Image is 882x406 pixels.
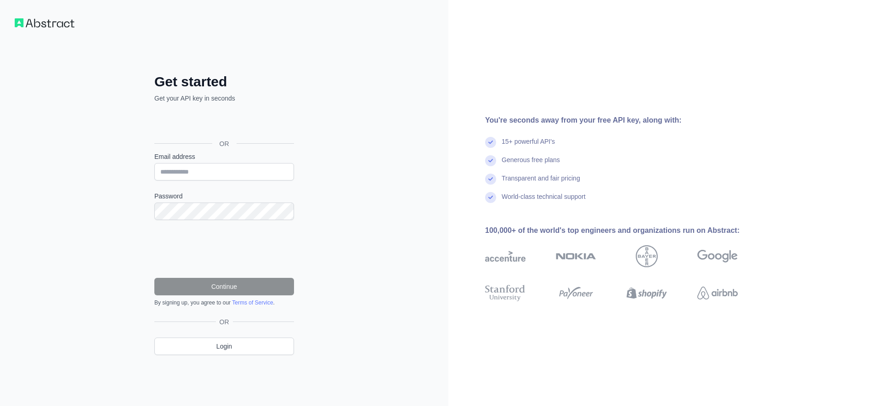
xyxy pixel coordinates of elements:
img: payoneer [556,283,596,303]
a: Login [154,338,294,355]
img: shopify [627,283,667,303]
div: 100,000+ of the world's top engineers and organizations run on Abstract: [485,225,767,236]
div: By signing up, you agree to our . [154,299,294,306]
div: Transparent and fair pricing [502,174,580,192]
img: Workflow [15,18,74,28]
iframe: reCAPTCHA [154,231,294,267]
img: nokia [556,245,596,267]
button: Continue [154,278,294,295]
img: check mark [485,137,496,148]
a: Terms of Service [232,299,273,306]
img: stanford university [485,283,526,303]
span: OR [212,139,237,148]
img: accenture [485,245,526,267]
label: Password [154,192,294,201]
div: Generous free plans [502,155,560,174]
img: airbnb [697,283,738,303]
img: google [697,245,738,267]
h2: Get started [154,73,294,90]
div: 15+ powerful API's [502,137,555,155]
p: Get your API key in seconds [154,94,294,103]
span: OR [216,317,233,327]
iframe: Sign in with Google Button [150,113,297,133]
img: check mark [485,174,496,185]
img: check mark [485,155,496,166]
div: You're seconds away from your free API key, along with: [485,115,767,126]
div: World-class technical support [502,192,586,210]
img: check mark [485,192,496,203]
label: Email address [154,152,294,161]
img: bayer [636,245,658,267]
